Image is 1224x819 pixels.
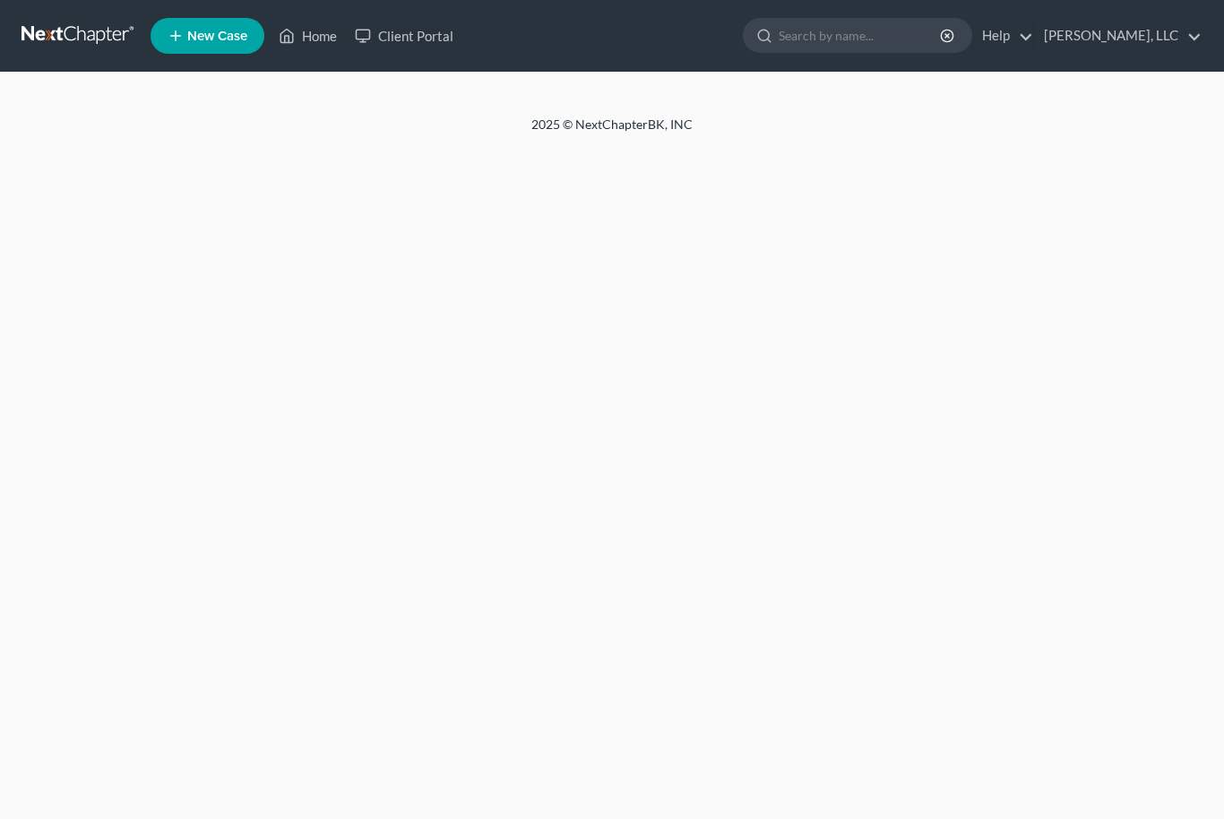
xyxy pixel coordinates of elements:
[270,20,346,52] a: Home
[187,30,247,43] span: New Case
[973,20,1033,52] a: Help
[1035,20,1202,52] a: [PERSON_NAME], LLC
[101,116,1123,148] div: 2025 © NextChapterBK, INC
[779,19,943,52] input: Search by name...
[346,20,462,52] a: Client Portal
